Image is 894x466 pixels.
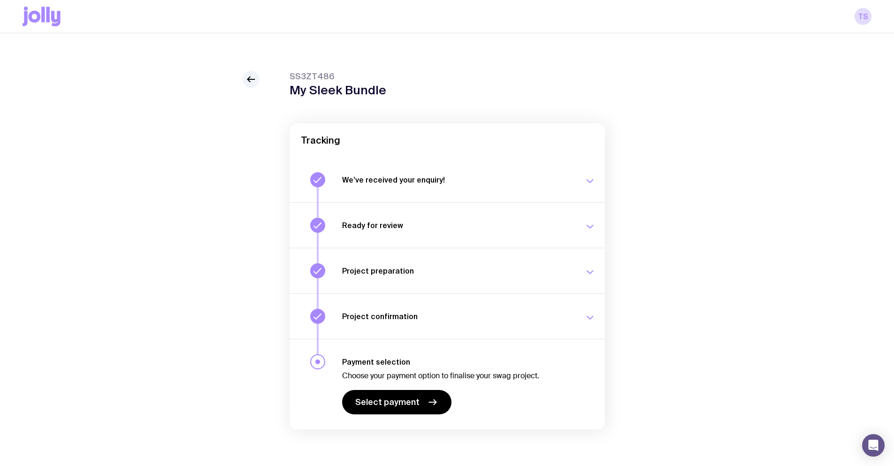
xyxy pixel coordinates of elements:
[342,312,573,321] h3: Project confirmation
[342,266,573,275] h3: Project preparation
[342,390,451,414] a: Select payment
[862,434,885,457] div: Open Intercom Messenger
[290,157,605,202] button: We’ve received your enquiry!
[290,83,386,97] h1: My Sleek Bundle
[290,202,605,248] button: Ready for review
[342,175,573,184] h3: We’ve received your enquiry!
[355,397,420,408] span: Select payment
[855,8,871,25] a: TS
[290,71,386,82] span: SS3ZT486
[301,135,594,146] h2: Tracking
[342,357,573,367] h3: Payment selection
[290,248,605,293] button: Project preparation
[342,221,573,230] h3: Ready for review
[290,293,605,339] button: Project confirmation
[342,371,573,381] p: Choose your payment option to finalise your swag project.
